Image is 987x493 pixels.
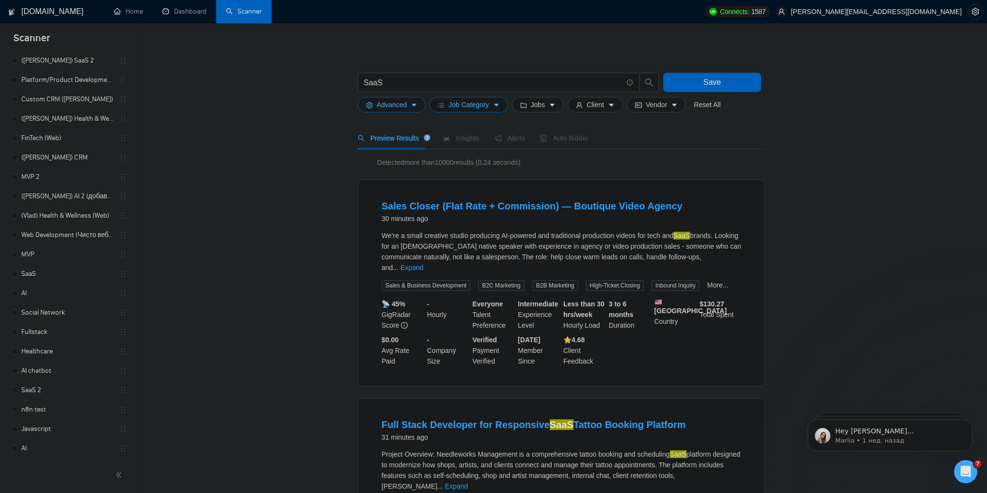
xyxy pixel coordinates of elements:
[587,99,604,110] span: Client
[382,419,686,430] a: Full Stack Developer for ResponsiveSaaSTattoo Booking Platform
[473,300,503,308] b: Everyone
[21,128,113,148] a: FinTech (Web)
[119,95,127,103] span: holder
[119,445,127,452] span: holder
[119,386,127,394] span: holder
[119,367,127,375] span: holder
[540,135,547,142] span: robot
[21,90,113,109] a: Custom CRM ([PERSON_NAME])
[21,284,113,303] a: AI
[370,157,527,168] span: Detected more than 10000 results (0.24 seconds)
[411,101,417,108] span: caret-down
[400,264,423,271] a: Expand
[119,251,127,258] span: holder
[698,299,743,331] div: Total Spent
[640,78,658,87] span: search
[21,206,113,225] a: (Vlad) Health & Wellness (Web)
[21,342,113,361] a: Healthcare
[531,99,545,110] span: Jobs
[549,101,556,108] span: caret-down
[425,299,471,331] div: Hourly
[663,73,761,92] button: Save
[119,115,127,123] span: holder
[427,300,430,308] b: -
[42,37,167,46] p: Message from Mariia, sent 1 нед. назад
[673,232,690,239] mark: SaaS
[518,300,558,308] b: Intermediate
[364,77,622,89] input: Search Freelance Jobs...
[377,99,407,110] span: Advanced
[518,336,540,344] b: [DATE]
[119,270,127,278] span: holder
[380,299,425,331] div: GigRadar Score
[382,449,741,492] div: Project Overview: Needleworks Management is a comprehensive tattoo booking and scheduling platfor...
[382,230,741,273] div: We’re a small creative studio producing AI-powered and traditional production videos for tech and...
[119,154,127,161] span: holder
[694,99,720,110] a: Reset All
[380,334,425,366] div: Avg Rate Paid
[709,8,717,16] img: upwork-logo.png
[401,322,408,329] span: info-circle
[653,299,698,331] div: Country
[119,289,127,297] span: holder
[670,450,686,458] mark: SaaS
[707,281,729,289] a: More...
[495,134,525,142] span: Alerts
[382,201,683,211] a: Sales Closer (Flat Rate + Commission) — Boutique Video Agency
[119,328,127,336] span: holder
[968,4,983,19] button: setting
[430,97,508,112] button: barsJob Categorycaret-down
[21,109,113,128] a: ([PERSON_NAME]) Health & Wellness (Web)
[516,299,561,331] div: Experience Level
[793,399,987,467] iframe: Intercom notifications сообщение
[646,99,667,110] span: Vendor
[366,101,373,108] span: setting
[607,299,653,331] div: Duration
[119,309,127,317] span: holder
[639,73,659,92] button: search
[382,280,470,291] span: Sales & Business Development
[21,303,113,322] a: Social Network
[563,300,605,318] b: Less than 30 hrs/week
[968,8,983,16] span: setting
[561,334,607,366] div: Client Feedback
[382,431,686,443] div: 31 minutes ago
[954,460,977,483] iframe: Intercom live chat
[700,300,724,308] b: $ 130.27
[495,135,502,142] span: notification
[21,419,113,439] a: Javascript
[448,99,489,110] span: Job Category
[21,439,113,458] a: AI
[382,300,405,308] b: 📡 45%
[563,336,585,344] b: ⭐️ 4.68
[382,336,398,344] b: $0.00
[550,419,573,430] mark: SaaS
[119,348,127,355] span: holder
[21,322,113,342] a: Fullstack
[358,135,365,142] span: search
[8,4,15,20] img: logo
[21,264,113,284] a: SaaS
[21,361,113,381] a: AI chatbot
[21,225,113,245] a: Web Development (Чисто вебсайты)
[438,101,445,108] span: bars
[6,31,58,51] span: Scanner
[471,299,516,331] div: Talent Preference
[393,264,398,271] span: ...
[586,280,644,291] span: High-Ticket Closing
[423,133,431,142] div: Tooltip anchor
[471,334,516,366] div: Payment Verified
[576,101,583,108] span: user
[119,57,127,64] span: holder
[42,28,165,190] span: Hey [PERSON_NAME][EMAIL_ADDRESS][DOMAIN_NAME], Looks like your Upwork agency ValsyDev 🤖 AI Platfo...
[162,7,207,16] a: dashboardDashboard
[21,245,113,264] a: MVP
[437,482,443,490] span: ...
[652,280,700,291] span: Inbound Inquiry
[532,280,578,291] span: B2B Marketing
[21,70,113,90] a: Platform/Product Development (Чисто продкты)
[358,97,426,112] button: settingAdvancedcaret-down
[119,192,127,200] span: holder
